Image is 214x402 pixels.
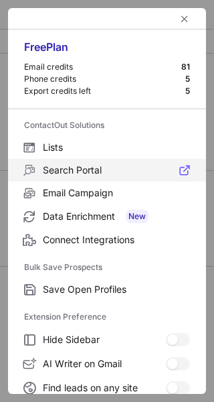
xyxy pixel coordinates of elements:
label: Hide Sidebar [8,328,206,352]
span: Data Enrichment [43,210,190,223]
label: Find leads on any site [8,376,206,400]
label: ContactOut Solutions [24,115,190,136]
span: AI Writer on Gmail [43,358,166,370]
div: Phone credits [24,74,185,84]
div: Free Plan [24,40,190,62]
span: New [126,210,148,223]
label: Bulk Save Prospects [24,257,190,278]
label: Lists [8,136,206,159]
div: Email credits [24,62,181,72]
div: 81 [181,62,190,72]
div: 5 [185,86,190,96]
label: Connect Integrations [8,228,206,251]
span: Hide Sidebar [43,334,166,346]
span: Save Open Profiles [43,283,190,295]
label: Data Enrichment New [8,204,206,228]
button: right-button [21,12,35,25]
span: Search Portal [43,164,190,176]
button: left-button [177,11,193,27]
label: Save Open Profiles [8,278,206,301]
label: Extension Preference [24,306,190,328]
span: Find leads on any site [43,382,166,394]
span: Email Campaign [43,187,190,199]
label: Email Campaign [8,182,206,204]
span: Connect Integrations [43,234,190,246]
span: Lists [43,141,190,153]
label: AI Writer on Gmail [8,352,206,376]
div: Export credits left [24,86,185,96]
label: Search Portal [8,159,206,182]
div: 5 [185,74,190,84]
